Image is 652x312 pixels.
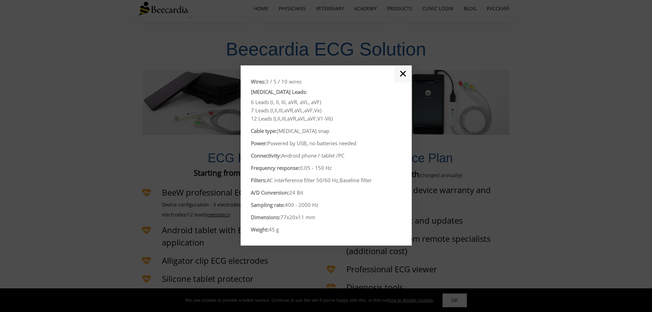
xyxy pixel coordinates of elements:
span: 3 / 5 / 10 wires [266,78,302,85]
span: Frequency response: [251,164,300,171]
span: PC [338,152,344,159]
a: ✕ [394,65,412,83]
span: Dimensions: [251,214,280,221]
span: 45 g [269,226,279,233]
span: o batteries needed [312,140,356,147]
span: Wires: [251,78,266,85]
span: 77x20x11 mm [280,214,315,221]
span: 12 Leads (I,II,III,aVR,aVL,aVF,V1-V6) [251,115,333,122]
span: Sampling rate: [251,201,285,208]
span: Weight: [251,226,269,233]
span: A/D Conversion: [251,189,289,196]
span: 0.05 - 150 Hz [300,164,332,171]
span: Cable type: [251,127,277,134]
span: 6 Leads (I, II, III, aVR, aVL, aVF) [251,99,321,105]
span: AC interference filter 50/60 Hz, [267,177,340,184]
span: 7 Leads (I,II,III,aVR,aVL,aVF,Vx) [251,107,321,114]
span: 24 Bit [289,189,303,196]
span: [MEDICAL_DATA] snap [277,127,329,134]
span: Baseline filter [340,177,372,184]
span: Filters: [251,177,267,184]
span: Power: [251,140,267,147]
span: [MEDICAL_DATA] Leads: [251,88,307,95]
span: 400 - 2000 Hz [285,201,318,208]
span: Android phone / tablet / [281,152,338,159]
span: Powered by USB, n [267,140,312,147]
span: Connectivity: [251,152,281,159]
